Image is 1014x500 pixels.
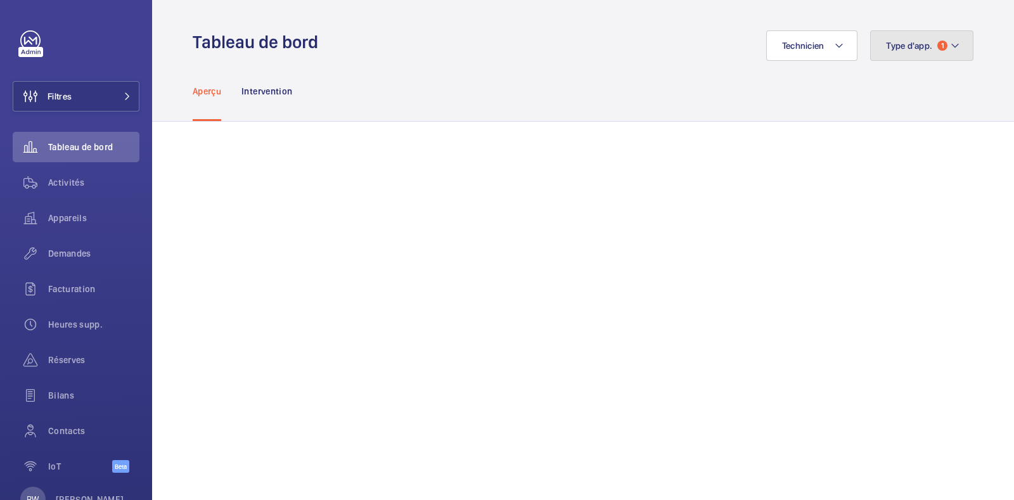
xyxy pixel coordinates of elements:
span: Appareils [48,212,139,224]
span: IoT [48,460,112,473]
span: Type d'app. [886,41,932,51]
span: Facturation [48,283,139,295]
span: Activités [48,176,139,189]
span: Tableau de bord [48,141,139,153]
span: Bilans [48,389,139,402]
h1: Tableau de bord [193,30,326,54]
button: Technicien [766,30,858,61]
span: Contacts [48,425,139,437]
p: Intervention [241,85,292,98]
button: Type d'app.1 [870,30,973,61]
span: 1 [937,41,947,51]
span: Demandes [48,247,139,260]
span: Réserves [48,354,139,366]
span: Technicien [782,41,825,51]
span: Heures supp. [48,318,139,331]
span: Filtres [48,90,72,103]
button: Filtres [13,81,139,112]
span: Beta [112,460,129,473]
p: Aperçu [193,85,221,98]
